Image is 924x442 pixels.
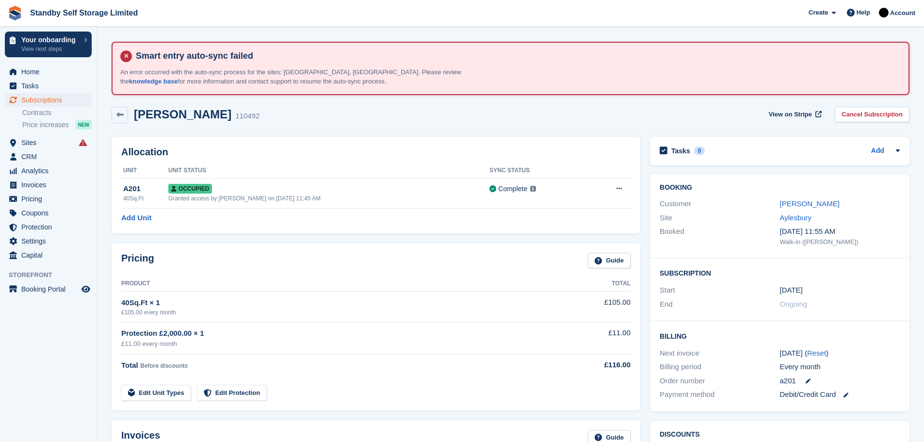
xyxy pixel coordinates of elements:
a: menu [5,220,92,234]
a: Reset [807,349,826,357]
span: Occupied [168,184,212,194]
a: Price increases NEW [22,119,92,130]
a: Edit Unit Types [121,385,191,401]
div: [DATE] ( ) [780,348,900,359]
th: Unit [121,163,168,179]
span: a201 [780,376,796,387]
a: Aylesbury [780,213,812,222]
a: View on Stripe [765,107,824,123]
span: Booking Portal [21,282,80,296]
div: Payment method [660,389,779,400]
span: Invoices [21,178,80,192]
div: Complete [498,184,527,194]
div: End [660,299,779,310]
span: Capital [21,248,80,262]
a: Edit Protection [197,385,267,401]
a: menu [5,65,92,79]
a: menu [5,93,92,107]
a: menu [5,234,92,248]
h4: Smart entry auto-sync failed [132,50,901,62]
div: Billing period [660,361,779,373]
span: Analytics [21,164,80,178]
span: Tasks [21,79,80,93]
h2: Allocation [121,147,631,158]
a: menu [5,248,92,262]
div: Customer [660,198,779,210]
p: An error occurred with the auto-sync process for the sites: [GEOGRAPHIC_DATA], [GEOGRAPHIC_DATA].... [120,67,484,86]
a: [PERSON_NAME] [780,199,840,208]
span: Coupons [21,206,80,220]
a: Contracts [22,108,92,117]
span: Home [21,65,80,79]
a: menu [5,282,92,296]
div: [DATE] 11:55 AM [780,226,900,237]
div: £105.00 every month [121,308,552,317]
div: Order number [660,376,779,387]
img: Stephen Hambridge [879,8,889,17]
td: £11.00 [552,322,631,354]
th: Total [552,276,631,292]
th: Product [121,276,552,292]
div: Next invoice [660,348,779,359]
div: Every month [780,361,900,373]
h2: Subscription [660,268,900,278]
img: icon-info-grey-7440780725fd019a000dd9b08b2336e03edf1995a4989e88bcd33f0948082b44.svg [530,186,536,192]
time: 2025-09-26 00:00:00 UTC [780,285,803,296]
a: menu [5,150,92,164]
div: £116.00 [552,360,631,371]
span: Before discounts [140,362,188,369]
h2: Billing [660,331,900,341]
span: Settings [21,234,80,248]
span: Sites [21,136,80,149]
p: View next steps [21,45,79,53]
th: Sync Status [489,163,587,179]
span: View on Stripe [769,110,812,119]
a: knowledge base [129,78,178,85]
a: menu [5,164,92,178]
div: Walk-in ([PERSON_NAME]) [780,237,900,247]
div: 40Sq.Ft [123,194,168,203]
a: menu [5,79,92,93]
a: menu [5,192,92,206]
a: menu [5,136,92,149]
div: Protection £2,000.00 × 1 [121,328,552,339]
a: menu [5,178,92,192]
p: Your onboarding [21,36,79,43]
h2: [PERSON_NAME] [134,108,231,121]
a: Cancel Subscription [835,107,909,123]
div: £11.00 every month [121,339,552,349]
h2: Discounts [660,431,900,439]
h2: Pricing [121,253,154,269]
span: Total [121,361,138,369]
span: Protection [21,220,80,234]
h2: Tasks [671,147,690,155]
div: Granted access by [PERSON_NAME] on [DATE] 11:45 AM [168,194,489,203]
div: Debit/Credit Card [780,389,900,400]
span: Storefront [9,270,97,280]
img: stora-icon-8386f47178a22dfd0bd8f6a31ec36ba5ce8667c1dd55bd0f319d3a0aa187defe.svg [8,6,22,20]
a: Add [871,146,884,157]
i: Smart entry sync failures have occurred [79,139,87,147]
div: 110492 [235,111,259,122]
a: Standby Self Storage Limited [26,5,142,21]
a: menu [5,206,92,220]
span: Ongoing [780,300,808,308]
a: Preview store [80,283,92,295]
th: Unit Status [168,163,489,179]
span: CRM [21,150,80,164]
div: NEW [76,120,92,130]
div: Site [660,213,779,224]
div: Start [660,285,779,296]
a: Your onboarding View next steps [5,32,92,57]
div: Booked [660,226,779,246]
span: Subscriptions [21,93,80,107]
span: Price increases [22,120,69,130]
span: Account [890,8,915,18]
a: Add Unit [121,213,151,224]
div: A201 [123,183,168,195]
div: 0 [694,147,705,155]
span: Create [809,8,828,17]
a: Guide [588,253,631,269]
h2: Booking [660,184,900,192]
td: £105.00 [552,292,631,322]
